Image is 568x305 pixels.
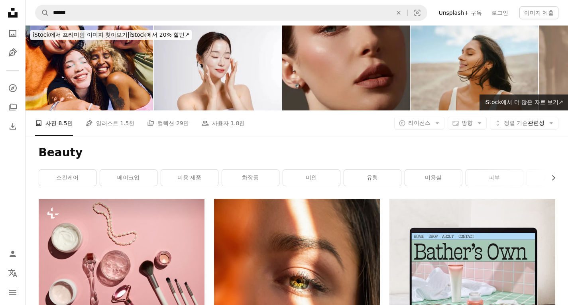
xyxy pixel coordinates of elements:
a: 일러스트 1.5천 [86,110,135,136]
span: 방향 [462,120,473,126]
button: 이미지 제출 [519,6,558,19]
div: iStock에서 20% 할인 ↗ [30,30,192,40]
span: 라이선스 [408,120,430,126]
a: 탐색 [5,80,21,96]
a: 스킨케어 [39,170,96,186]
a: 로그인 [487,6,513,19]
a: 화장품 [222,170,279,186]
a: 로그인 / 가입 [5,246,21,262]
button: 메뉴 [5,284,21,300]
span: iStock에서 프리미엄 이미지 찾아보기 | [33,31,130,38]
span: 관련성 [504,119,544,127]
a: iStock에서 더 많은 자료 보기↗ [480,94,568,110]
img: 눈을 감고 포옹하고 미소 짓는 네 명의 Z세대 여성. 뷰티 & 웰니스 컨셉. [26,26,153,110]
a: 다운로드 내역 [5,118,21,134]
form: 사이트 전체에서 이미지 찾기 [35,5,427,21]
img: Portrait of a beautiful young woman. [282,26,410,110]
img: 고요한 자연 환경에서 평화로운 바람을 즐기는 빛나는 피부를 가진 여성 [411,26,538,110]
a: 미용 제품 [161,170,218,186]
span: 29만 [176,119,189,128]
a: 유행 [344,170,401,186]
a: 사진 [5,26,21,41]
a: 미용실 [405,170,462,186]
button: 언어 [5,265,21,281]
a: 컬렉션 29만 [147,110,189,136]
span: 정렬 기준 [504,120,528,126]
button: Unsplash 검색 [35,5,49,20]
a: 일러스트 [5,45,21,61]
button: 삭제 [390,5,407,20]
button: 목록을 오른쪽으로 스크롤 [546,170,555,186]
a: 컬렉션 [5,99,21,115]
a: Unsplash+ 구독 [434,6,486,19]
button: 정렬 기준관련성 [490,117,558,130]
h1: Beauty [39,146,555,160]
span: 1.5천 [120,119,134,128]
a: 미인 [283,170,340,186]
a: 메이크업과 다른 물건이 있는 분홍색 테이블 [39,250,204,258]
img: Beauty portrait of a young beautiful Asian woman [154,26,281,110]
a: 사용자 1.8천 [202,110,245,136]
button: 시각적 검색 [408,5,427,20]
a: 메이크업 [100,170,157,186]
button: 라이선스 [394,117,444,130]
button: 방향 [448,117,487,130]
a: iStock에서 프리미엄 이미지 찾아보기|iStock에서 20% 할인↗ [26,26,197,45]
span: 1.8천 [230,119,245,128]
a: 피부 [466,170,523,186]
span: iStock에서 더 많은 자료 보기 ↗ [484,99,563,105]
